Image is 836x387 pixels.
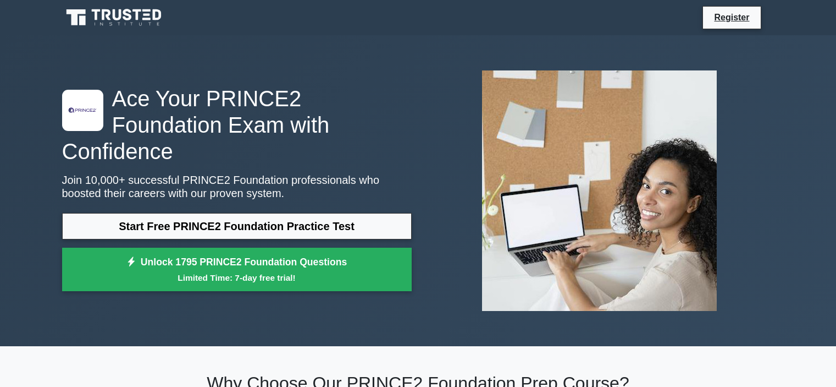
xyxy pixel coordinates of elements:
[62,85,412,165] h1: Ace Your PRINCE2 Foundation Exam with Confidence
[62,248,412,292] a: Unlock 1795 PRINCE2 Foundation QuestionsLimited Time: 7-day free trial!
[707,10,756,24] a: Register
[62,173,412,200] p: Join 10,000+ successful PRINCE2 Foundation professionals who boosted their careers with our prove...
[62,213,412,239] a: Start Free PRINCE2 Foundation Practice Test
[76,271,398,284] small: Limited Time: 7-day free trial!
